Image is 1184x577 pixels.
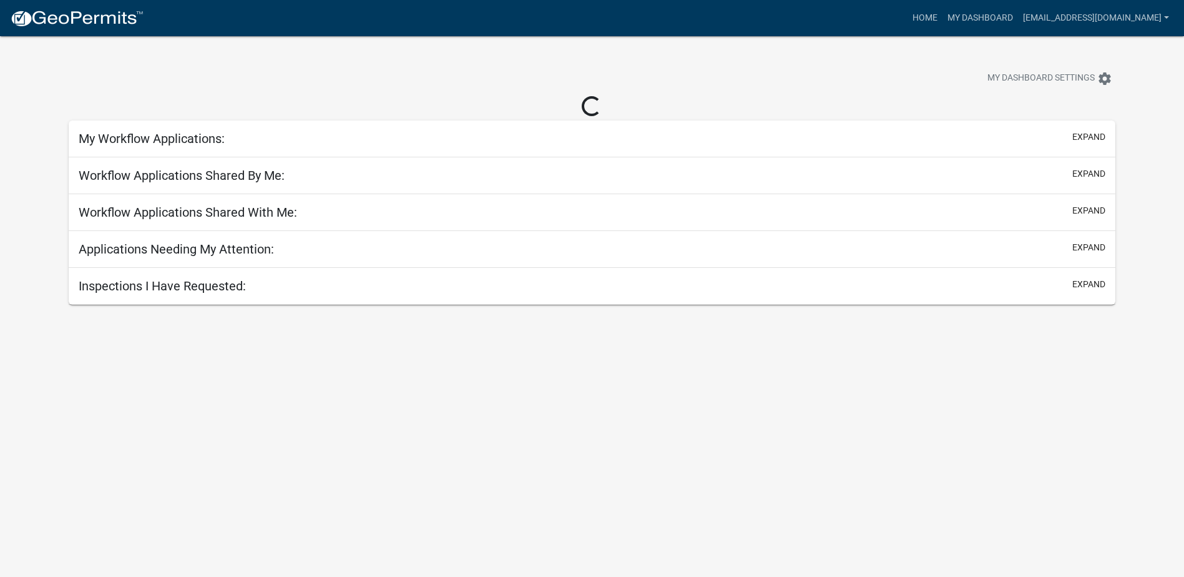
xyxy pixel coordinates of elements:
[79,131,225,146] h5: My Workflow Applications:
[1072,278,1105,291] button: expand
[977,66,1122,91] button: My Dashboard Settingssettings
[79,168,285,183] h5: Workflow Applications Shared By Me:
[79,279,246,293] h5: Inspections I Have Requested:
[1072,167,1105,180] button: expand
[1097,71,1112,86] i: settings
[1072,131,1105,144] button: expand
[987,71,1095,86] span: My Dashboard Settings
[1072,204,1105,217] button: expand
[79,205,297,220] h5: Workflow Applications Shared With Me:
[908,6,942,30] a: Home
[942,6,1018,30] a: My Dashboard
[79,242,274,257] h5: Applications Needing My Attention:
[1072,241,1105,254] button: expand
[1018,6,1174,30] a: [EMAIL_ADDRESS][DOMAIN_NAME]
